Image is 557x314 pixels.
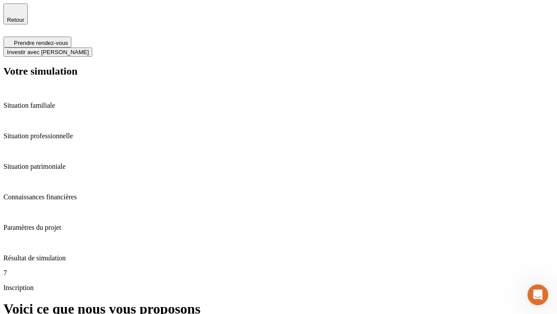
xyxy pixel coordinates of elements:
[3,224,554,232] p: Paramètres du projet
[3,163,554,171] p: Situation patrimoniale
[3,193,554,201] p: Connaissances financières
[3,254,554,262] p: Résultat de simulation
[3,3,28,24] button: Retour
[3,284,554,292] p: Inscription
[3,102,554,109] p: Situation familiale
[3,37,71,48] button: Prendre rendez-vous
[3,269,554,277] p: 7
[3,65,554,77] h2: Votre simulation
[14,40,68,46] span: Prendre rendez-vous
[3,48,92,57] button: Investir avec [PERSON_NAME]
[527,284,548,305] iframe: Intercom live chat
[7,49,89,55] span: Investir avec [PERSON_NAME]
[7,17,24,23] span: Retour
[3,132,554,140] p: Situation professionnelle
